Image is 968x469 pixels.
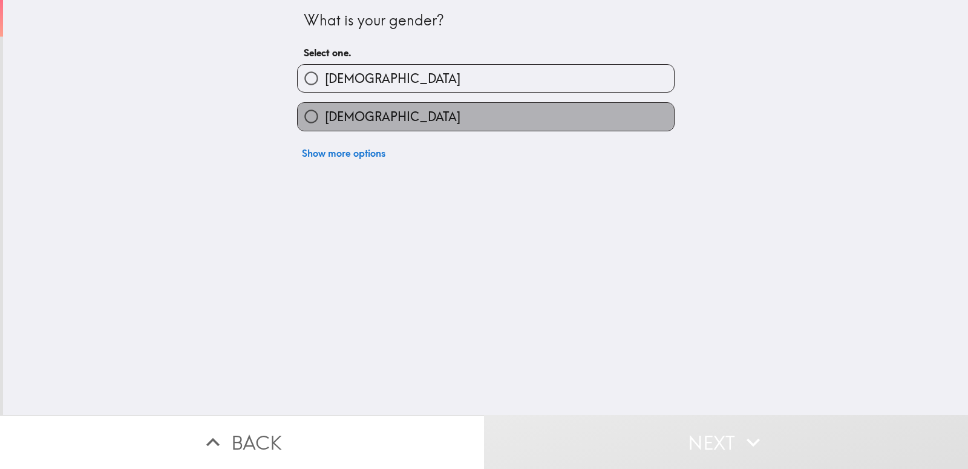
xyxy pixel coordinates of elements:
button: Show more options [297,141,390,165]
span: [DEMOGRAPHIC_DATA] [325,108,460,125]
h6: Select one. [304,46,668,59]
button: Next [484,415,968,469]
div: What is your gender? [304,10,668,31]
span: [DEMOGRAPHIC_DATA] [325,70,460,87]
button: [DEMOGRAPHIC_DATA] [298,65,674,92]
button: [DEMOGRAPHIC_DATA] [298,103,674,130]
